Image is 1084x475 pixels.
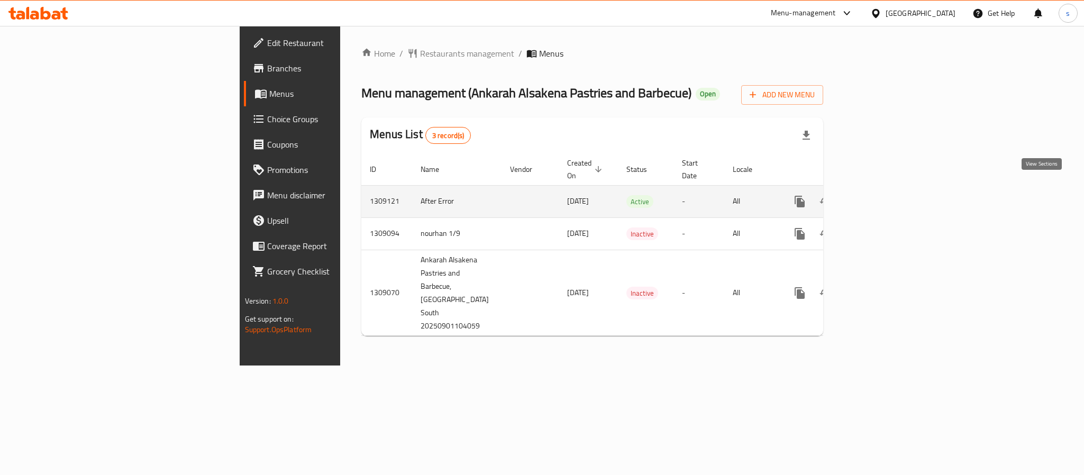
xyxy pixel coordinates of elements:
div: Menu-management [771,7,836,20]
span: Locale [733,163,766,176]
a: Promotions [244,157,421,182]
span: Version: [245,294,271,308]
span: Menus [269,87,412,100]
span: [DATE] [567,226,589,240]
td: All [724,185,779,217]
a: Coupons [244,132,421,157]
span: Name [421,163,453,176]
span: 3 record(s) [426,131,471,141]
button: Add New Menu [741,85,823,105]
span: Branches [267,62,412,75]
div: Total records count [425,127,471,144]
td: After Error [412,185,502,217]
h2: Menus List [370,126,471,144]
a: Support.OpsPlatform [245,323,312,336]
td: - [673,185,724,217]
span: Menu disclaimer [267,189,412,202]
table: enhanced table [361,153,897,336]
td: - [673,217,724,250]
a: Grocery Checklist [244,259,421,284]
span: Coverage Report [267,240,412,252]
span: Promotions [267,163,412,176]
td: All [724,250,779,336]
span: Vendor [510,163,546,176]
span: [DATE] [567,286,589,299]
span: s [1066,7,1070,19]
span: Grocery Checklist [267,265,412,278]
span: Menu management ( Ankarah Alsakena Pastries and Barbecue ) [361,81,691,105]
button: more [787,280,813,306]
button: more [787,189,813,214]
div: Active [626,195,653,208]
button: Change Status [813,280,838,306]
a: Coverage Report [244,233,421,259]
span: Coupons [267,138,412,151]
span: Created On [567,157,605,182]
span: Status [626,163,661,176]
span: Start Date [682,157,712,182]
span: Menus [539,47,563,60]
td: - [673,250,724,336]
li: / [518,47,522,60]
span: [DATE] [567,194,589,208]
td: Ankarah Alsakena Pastries and Barbecue,[GEOGRAPHIC_DATA] South 20250901104059 [412,250,502,336]
td: All [724,217,779,250]
span: Get support on: [245,312,294,326]
span: Choice Groups [267,113,412,125]
a: Edit Restaurant [244,30,421,56]
span: Inactive [626,228,658,240]
a: Branches [244,56,421,81]
span: Inactive [626,287,658,299]
span: Edit Restaurant [267,36,412,49]
span: 1.0.0 [272,294,289,308]
div: Open [696,88,720,101]
button: more [787,221,813,246]
nav: breadcrumb [361,47,823,60]
span: Active [626,196,653,208]
span: Add New Menu [750,88,815,102]
span: ID [370,163,390,176]
a: Menus [244,81,421,106]
button: Change Status [813,189,838,214]
a: Choice Groups [244,106,421,132]
div: [GEOGRAPHIC_DATA] [886,7,955,19]
th: Actions [779,153,897,186]
span: Upsell [267,214,412,227]
a: Restaurants management [407,47,514,60]
div: Inactive [626,227,658,240]
a: Upsell [244,208,421,233]
span: Open [696,89,720,98]
div: Export file [794,123,819,148]
td: nourhan 1/9 [412,217,502,250]
span: Restaurants management [420,47,514,60]
a: Menu disclaimer [244,182,421,208]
